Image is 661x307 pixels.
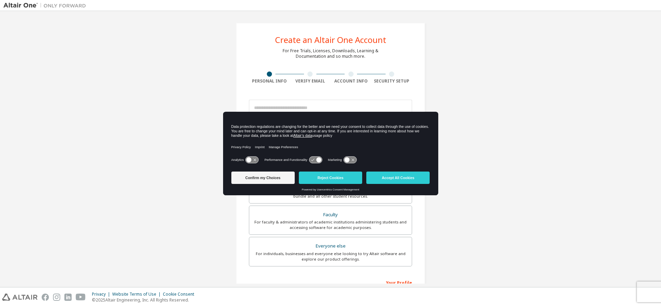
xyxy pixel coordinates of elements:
img: Altair One [3,2,90,9]
p: © 2025 Altair Engineering, Inc. All Rights Reserved. [92,297,198,303]
img: linkedin.svg [64,294,72,301]
img: instagram.svg [53,294,60,301]
div: Website Terms of Use [112,292,163,297]
div: Personal Info [249,78,290,84]
div: Security Setup [371,78,412,84]
div: Your Profile [249,277,412,288]
div: Privacy [92,292,112,297]
div: Everyone else [253,241,408,251]
img: altair_logo.svg [2,294,38,301]
img: youtube.svg [76,294,86,301]
div: For faculty & administrators of academic institutions administering students and accessing softwa... [253,219,408,230]
img: facebook.svg [42,294,49,301]
div: Verify Email [290,78,331,84]
div: Faculty [253,210,408,220]
div: For Free Trials, Licenses, Downloads, Learning & Documentation and so much more. [283,48,378,59]
div: Cookie Consent [163,292,198,297]
div: Account Info [330,78,371,84]
div: Create an Altair One Account [275,36,386,44]
div: For individuals, businesses and everyone else looking to try Altair software and explore our prod... [253,251,408,262]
